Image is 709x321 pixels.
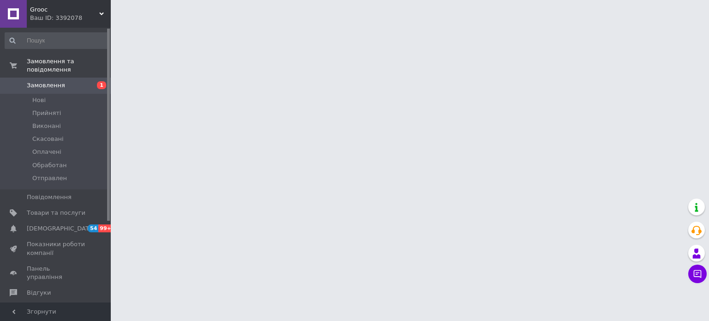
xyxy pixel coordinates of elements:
[32,109,61,117] span: Прийняті
[32,122,61,130] span: Виконані
[30,14,111,22] div: Ваш ID: 3392078
[30,6,99,14] span: Grooc
[32,148,61,156] span: Оплачені
[32,161,66,170] span: Обработан
[32,174,67,182] span: Отправлен
[27,224,95,233] span: [DEMOGRAPHIC_DATA]
[27,289,51,297] span: Відгуки
[27,209,85,217] span: Товари та послуги
[32,96,46,104] span: Нові
[98,224,114,232] span: 99+
[32,135,64,143] span: Скасовані
[5,32,109,49] input: Пошук
[97,81,106,89] span: 1
[27,240,85,257] span: Показники роботи компанії
[27,57,111,74] span: Замовлення та повідомлення
[27,193,72,201] span: Повідомлення
[27,81,65,90] span: Замовлення
[27,265,85,281] span: Панель управління
[88,224,98,232] span: 54
[688,265,707,283] button: Чат з покупцем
